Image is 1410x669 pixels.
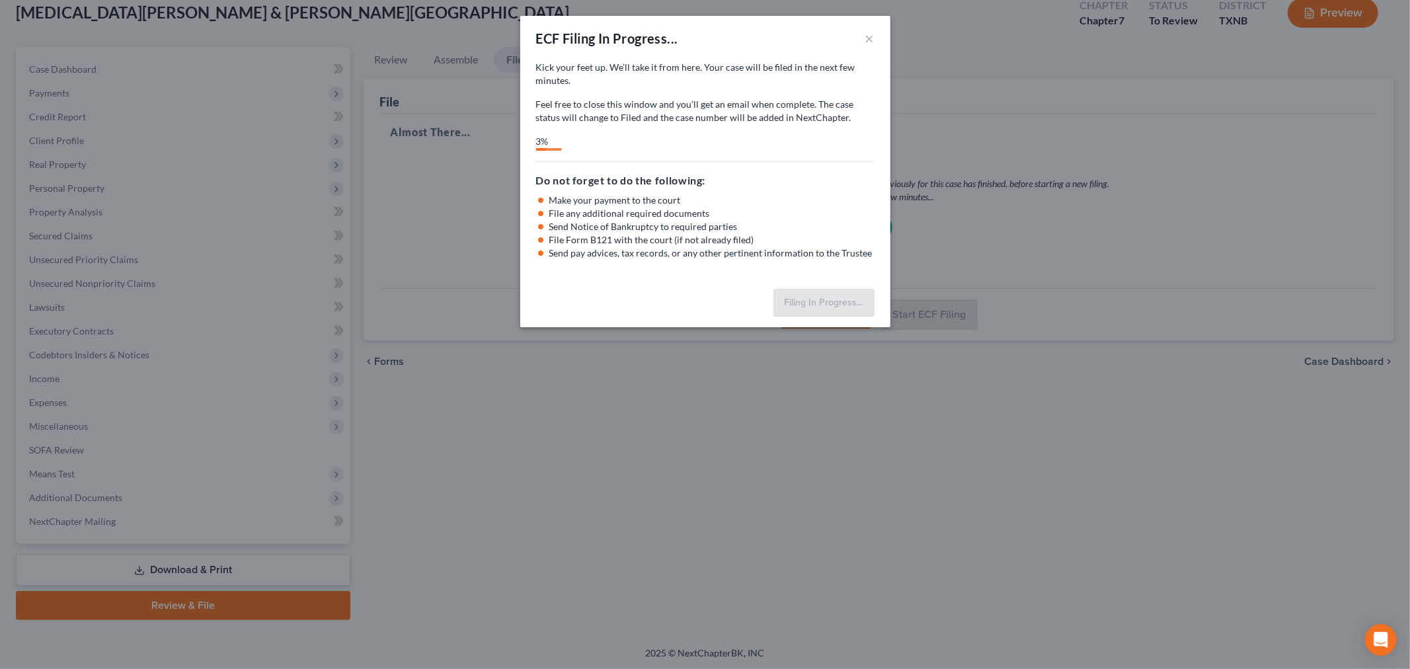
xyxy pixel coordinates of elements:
[536,61,875,87] p: Kick your feet up. We’ll take it from here. Your case will be filed in the next few minutes.
[865,30,875,46] button: ×
[773,289,875,317] button: Filing In Progress...
[549,207,875,220] li: File any additional required documents
[536,98,875,124] p: Feel free to close this window and you’ll get an email when complete. The case status will change...
[549,247,875,260] li: Send pay advices, tax records, or any other pertinent information to the Trustee
[1365,624,1397,656] div: Open Intercom Messenger
[549,220,875,233] li: Send Notice of Bankruptcy to required parties
[549,194,875,207] li: Make your payment to the court
[536,135,546,148] div: 3%
[536,29,678,48] div: ECF Filing In Progress...
[536,173,875,188] h5: Do not forget to do the following:
[549,233,875,247] li: File Form B121 with the court (if not already filed)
